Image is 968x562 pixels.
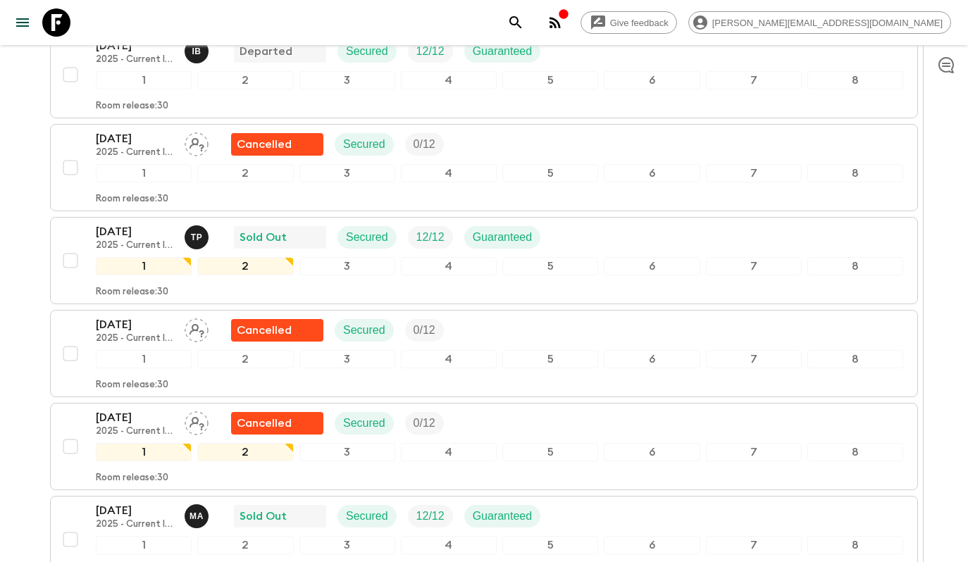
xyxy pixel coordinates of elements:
p: 2025 - Current Itinerary [96,426,173,437]
div: 6 [604,71,700,89]
div: 6 [604,536,700,554]
p: T P [191,232,203,243]
div: Trip Fill [408,226,453,249]
p: Departed [240,43,292,60]
div: 4 [401,71,497,89]
div: 5 [502,71,598,89]
div: Flash Pack cancellation [231,412,323,435]
div: 7 [706,257,802,275]
div: 5 [502,257,598,275]
p: 2025 - Current Itinerary [96,333,173,344]
span: Margareta Andrea Vrkljan [185,508,211,520]
p: 0 / 12 [414,415,435,432]
p: 2025 - Current Itinerary [96,519,173,530]
p: [DATE] [96,502,173,519]
p: Room release: 30 [96,287,168,298]
p: Room release: 30 [96,380,168,391]
div: 2 [197,257,293,275]
div: 7 [706,164,802,182]
div: 7 [706,350,802,368]
div: 2 [197,443,293,461]
div: Secured [337,505,397,527]
div: Secured [337,40,397,63]
div: 6 [604,164,700,182]
p: Room release: 30 [96,194,168,205]
div: 2 [197,164,293,182]
p: [DATE] [96,223,173,240]
p: Sold Out [240,229,287,246]
div: 6 [604,350,700,368]
div: Trip Fill [405,412,444,435]
div: 8 [807,536,903,554]
button: [DATE]2025 - Current ItineraryAssign pack leaderFlash Pack cancellationSecuredTrip Fill12345678Ro... [50,403,918,490]
div: 2 [197,536,293,554]
p: Cancelled [237,136,292,153]
div: 4 [401,443,497,461]
span: Give feedback [602,18,676,28]
p: [DATE] [96,130,173,147]
div: 8 [807,71,903,89]
div: 4 [401,164,497,182]
div: 5 [502,443,598,461]
div: 1 [96,71,192,89]
div: 7 [706,536,802,554]
div: 8 [807,443,903,461]
div: 6 [604,257,700,275]
div: Secured [335,412,394,435]
p: Guaranteed [473,508,533,525]
div: 1 [96,257,192,275]
p: [DATE] [96,316,173,333]
span: Assign pack leader [185,416,209,427]
button: MA [185,504,211,528]
div: Trip Fill [405,133,444,156]
p: Secured [346,229,388,246]
div: 4 [401,350,497,368]
div: 2 [197,350,293,368]
div: 5 [502,164,598,182]
div: 1 [96,164,192,182]
p: Secured [343,136,385,153]
div: 1 [96,443,192,461]
p: Secured [343,415,385,432]
p: 2025 - Current Itinerary [96,240,173,251]
p: 0 / 12 [414,136,435,153]
button: [DATE]2025 - Current ItineraryAssign pack leaderFlash Pack cancellationSecuredTrip Fill12345678Ro... [50,124,918,211]
span: Tomislav Petrović [185,230,211,241]
div: Trip Fill [408,40,453,63]
p: Guaranteed [473,229,533,246]
p: Cancelled [237,322,292,339]
p: Sold Out [240,508,287,525]
button: TP [185,225,211,249]
p: Room release: 30 [96,101,168,112]
div: Flash Pack cancellation [231,319,323,342]
div: 3 [299,71,395,89]
p: Secured [346,43,388,60]
button: [DATE]2025 - Current ItineraryIvica BurićDepartedSecuredTrip FillGuaranteed12345678Room release:30 [50,31,918,118]
div: 7 [706,443,802,461]
div: 3 [299,257,395,275]
p: [DATE] [96,409,173,426]
p: 2025 - Current Itinerary [96,147,173,158]
span: Assign pack leader [185,137,209,148]
p: 12 / 12 [416,508,445,525]
div: 4 [401,257,497,275]
div: 8 [807,350,903,368]
p: [DATE] [96,37,173,54]
p: Room release: 30 [96,473,168,484]
p: 2025 - Current Itinerary [96,54,173,65]
span: [PERSON_NAME][EMAIL_ADDRESS][DOMAIN_NAME] [705,18,950,28]
p: Secured [343,322,385,339]
button: [DATE]2025 - Current ItineraryAssign pack leaderFlash Pack cancellationSecuredTrip Fill12345678Ro... [50,310,918,397]
div: 6 [604,443,700,461]
div: 8 [807,164,903,182]
div: 4 [401,536,497,554]
p: 12 / 12 [416,229,445,246]
p: 12 / 12 [416,43,445,60]
div: 7 [706,71,802,89]
div: 5 [502,536,598,554]
button: search adventures [502,8,530,37]
div: Secured [337,226,397,249]
div: 8 [807,257,903,275]
p: M A [190,511,204,522]
div: Secured [335,319,394,342]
